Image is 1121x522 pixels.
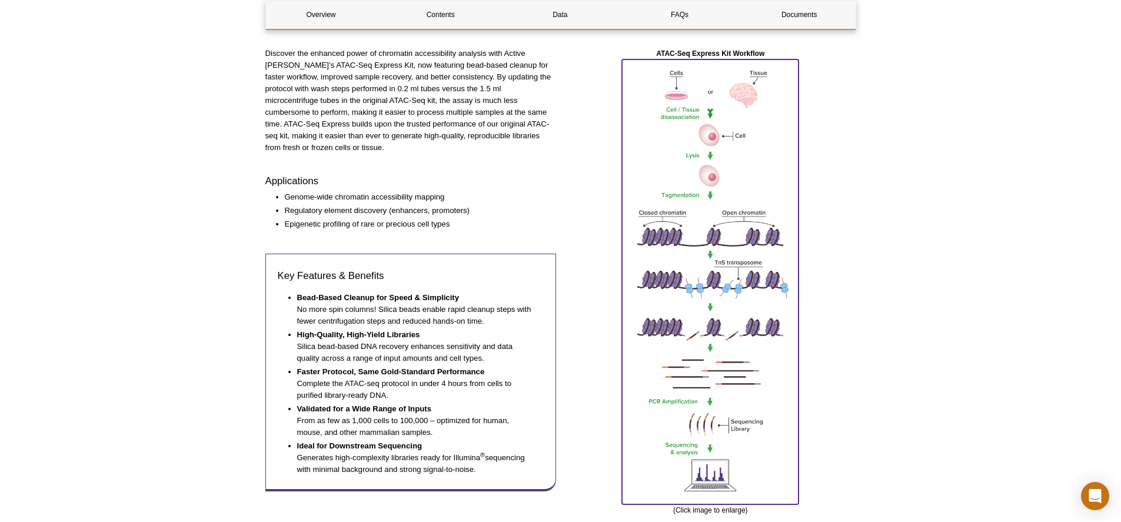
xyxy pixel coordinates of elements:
strong: ATAC-Seq Express Kit Workflow [656,49,764,58]
sup: ® [480,451,485,458]
a: FAQs [624,1,735,29]
a: Documents [744,1,854,29]
a: Contents [385,1,496,29]
li: Silica bead-based DNA recovery enhances sensitivity and data quality across a range of input amou... [297,329,533,364]
p: Discover the enhanced power of chromatin accessibility analysis with Active [PERSON_NAME]’s ATAC-... [265,48,557,154]
li: Complete the ATAC-seq protocol in under 4 hours from cells to purified library-ready DNA. [297,366,533,401]
li: Genome-wide chromatin accessibility mapping [285,191,545,203]
li: Regulatory element discovery (enhancers, promoters) [285,205,545,217]
div: (Click image to enlarge) [565,48,856,516]
li: From as few as 1,000 cells to 100,000 – optimized for human, mouse, and other mammalian samples. [297,403,533,438]
li: Generates high-complexity libraries ready for Illumina sequencing with minimal background and str... [297,440,533,476]
img: ATAC-Seq Express Correlation Plot Data [622,59,799,501]
strong: Validated for a Wide Range of Inputs [297,404,432,413]
li: Epigenetic profiling of rare or precious cell types [285,218,545,230]
h3: Key Features & Benefits [278,269,544,283]
a: Data [505,1,616,29]
h3: Applications [265,174,557,188]
strong: Bead-Based Cleanup for Speed & Simplicity [297,293,460,302]
strong: Ideal for Downstream Sequencing [297,441,423,450]
strong: Faster Protocol, Same Gold-Standard Performance [297,367,485,376]
strong: High-Quality, High-Yield Libraries [297,330,420,339]
li: No more spin columns! Silica beads enable rapid cleanup steps with fewer centrifugation steps and... [297,292,533,327]
a: Overview [266,1,377,29]
div: Open Intercom Messenger [1081,482,1109,510]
